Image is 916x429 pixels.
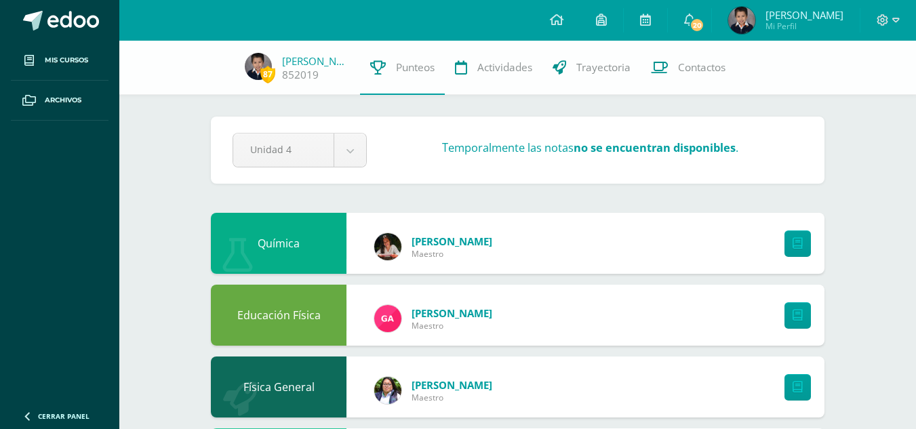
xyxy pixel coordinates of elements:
img: 76d4a3eab4bf159cc44ca1c77ade1b16.png [374,233,401,260]
span: Mis cursos [45,55,88,66]
span: Mi Perfil [765,20,843,32]
span: 87 [260,66,275,83]
strong: no se encuentran disponibles [574,140,736,155]
span: [PERSON_NAME] [765,8,843,22]
img: d2edfafa488e6b550c49855d2c35ea74.png [728,7,755,34]
a: Archivos [11,81,108,121]
img: d2edfafa488e6b550c49855d2c35ea74.png [245,53,272,80]
span: Maestro [412,392,492,403]
a: Contactos [641,41,736,95]
a: Unidad 4 [233,134,366,167]
div: Física General [211,356,346,417]
a: Mis cursos [11,41,108,81]
img: c7456b1c7483b5bc980471181b9518ab.png [374,377,401,404]
a: [PERSON_NAME] [282,54,350,68]
img: 8bdaf5dda11d7a15ab02b5028acf736c.png [374,305,401,332]
span: Archivos [45,95,81,106]
h3: Temporalmente las notas . [442,140,738,155]
a: Actividades [445,41,542,95]
span: Contactos [678,60,725,75]
a: 852019 [282,68,319,82]
a: Punteos [360,41,445,95]
span: 20 [690,18,704,33]
a: [PERSON_NAME] [412,378,492,392]
span: Trayectoria [576,60,631,75]
a: [PERSON_NAME] [412,234,492,248]
span: Unidad 4 [250,134,317,165]
span: Actividades [477,60,532,75]
span: Maestro [412,248,492,260]
span: Maestro [412,320,492,331]
a: [PERSON_NAME] [412,306,492,320]
a: Trayectoria [542,41,641,95]
div: Educación Física [211,285,346,346]
span: Cerrar panel [38,411,89,421]
span: Punteos [396,60,435,75]
div: Química [211,213,346,274]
